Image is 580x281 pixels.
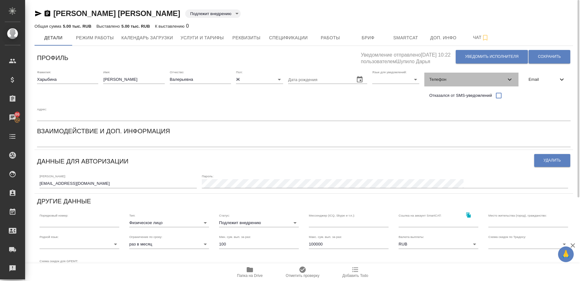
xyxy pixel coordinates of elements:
[276,263,329,281] button: Отметить проверку
[466,34,496,41] span: Чат
[219,235,251,239] label: Мин. сум. вып. за раз:
[40,259,78,262] label: Схема скидок для GPEMT:
[180,34,224,42] span: Услуги и тарифы
[2,110,24,125] a: 86
[37,70,51,74] label: Фамилия:
[155,24,186,29] p: К выставлению
[524,73,571,86] div: Email
[309,235,342,239] label: Макс. сум. вып. за раз:
[561,248,571,261] span: 🙏
[40,214,68,217] label: Порядковый номер:
[63,24,91,29] p: 5.00 тыс. RUB
[129,235,162,239] label: Ограничение по сроку:
[488,235,526,239] label: Схема скидок по Традосу:
[121,24,150,29] p: 5.00 тыс. RUB
[37,107,47,111] label: Адрес:
[456,50,528,63] button: Уведомить исполнителя
[219,218,299,227] div: Подлежит внедрению
[372,70,407,74] label: Язык для уведомлений:
[529,50,570,63] button: Сохранить
[121,34,173,42] span: Календарь загрузки
[129,218,209,227] div: Физическое лицо
[170,70,184,74] label: Отчество:
[35,24,63,29] p: Общая сумма
[361,48,455,65] h5: Уведомление отправлено [DATE] 10:22 пользователем Шупило Дарья
[11,111,23,118] span: 86
[424,73,518,86] div: Телефон
[353,34,383,42] span: Бриф
[38,34,68,42] span: Детали
[269,34,308,42] span: Спецификации
[202,175,213,178] label: Пароль:
[488,214,547,217] label: Место жительства (город), гражданство:
[37,156,128,166] h6: Данные для авторизации
[399,240,478,249] div: RUB
[534,154,570,167] button: Удалить
[96,24,121,29] p: Выставлено
[558,246,574,262] button: 🙏
[399,235,424,239] label: Валюта выплаты:
[37,196,91,206] h6: Другие данные
[342,273,368,278] span: Добавить Todo
[129,240,209,249] div: раз в месяц
[391,34,421,42] span: Smartcat
[155,22,189,30] div: 0
[76,34,114,42] span: Режим работы
[481,34,489,41] svg: Подписаться
[329,263,382,281] button: Добавить Todo
[44,10,51,17] button: Скопировать ссылку
[465,54,518,59] span: Уведомить исполнителя
[429,76,506,83] span: Телефон
[37,126,170,136] h6: Взаимодействие и доп. информация
[40,235,59,239] label: Родной язык:
[236,75,283,84] div: Ж
[399,214,442,217] label: Ссылка на аккаунт SmartCAT:
[219,214,230,217] label: Статус:
[544,158,561,163] span: Удалить
[462,209,475,222] button: Скопировать ссылку
[236,70,243,74] label: Пол:
[309,214,355,217] label: Мессенджер (ICQ, Skype и т.п.):
[103,70,110,74] label: Имя:
[428,34,459,42] span: Доп. инфо
[231,34,261,42] span: Реквизиты
[188,11,233,16] button: Подлежит внедрению
[429,92,492,99] span: Отказался от SMS-уведомлений
[237,273,263,278] span: Папка на Drive
[129,214,135,217] label: Тип:
[40,175,66,178] label: [PERSON_NAME]:
[35,10,42,17] button: Скопировать ссылку для ЯМессенджера
[529,76,558,83] span: Email
[538,54,561,59] span: Сохранить
[37,53,68,63] h6: Профиль
[223,263,276,281] button: Папка на Drive
[286,273,319,278] span: Отметить проверку
[185,9,241,18] div: Подлежит внедрению
[315,34,346,42] span: Работы
[53,9,180,18] a: [PERSON_NAME] [PERSON_NAME]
